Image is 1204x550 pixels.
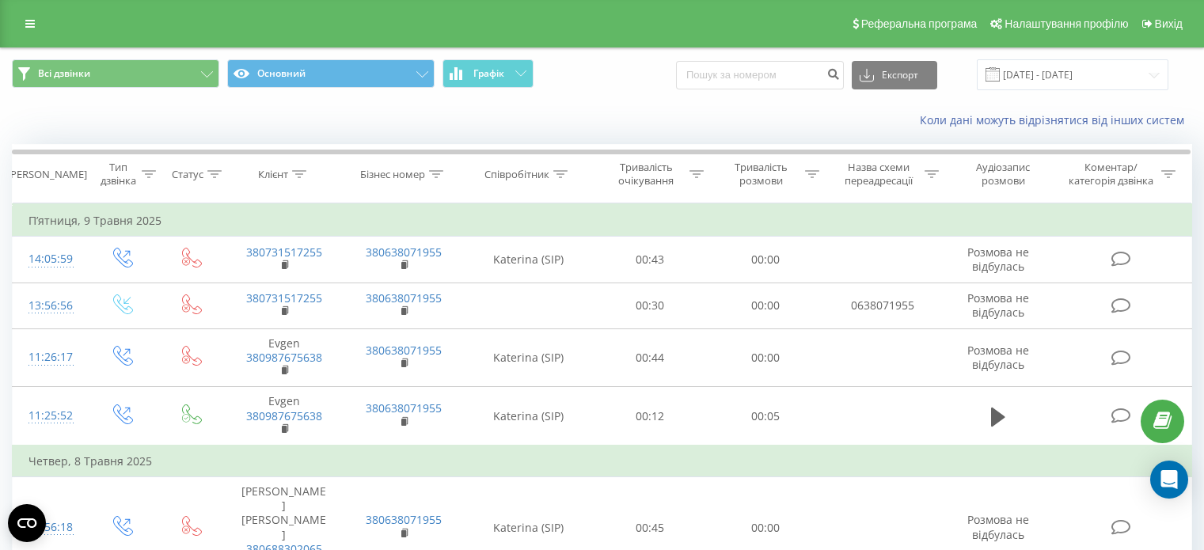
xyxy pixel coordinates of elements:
[28,512,70,543] div: 12:56:18
[593,387,708,446] td: 00:12
[366,512,442,527] a: 380638071955
[822,283,942,328] td: 0638071955
[224,387,344,446] td: Evgen
[593,237,708,283] td: 00:43
[967,245,1029,274] span: Розмова не відбулась
[967,343,1029,372] span: Розмова не відбулась
[12,59,219,88] button: Всі дзвінки
[38,67,90,80] span: Всі дзвінки
[484,168,549,181] div: Співробітник
[837,161,921,188] div: Назва схеми переадресації
[1150,461,1188,499] div: Open Intercom Messenger
[464,237,593,283] td: Katerina (SIP)
[366,245,442,260] a: 380638071955
[1005,17,1128,30] span: Налаштування профілю
[172,168,203,181] div: Статус
[861,17,978,30] span: Реферальна програма
[13,446,1192,477] td: Четвер, 8 Травня 2025
[722,161,801,188] div: Тривалість розмови
[442,59,534,88] button: Графік
[246,290,322,305] a: 380731517255
[8,504,46,542] button: Open CMP widget
[464,328,593,387] td: Katerina (SIP)
[28,400,70,431] div: 11:25:52
[957,161,1050,188] div: Аудіозапис розмови
[28,290,70,321] div: 13:56:56
[593,328,708,387] td: 00:44
[852,61,937,89] button: Експорт
[967,290,1029,320] span: Розмова не відбулась
[708,328,822,387] td: 00:00
[708,387,822,446] td: 00:05
[366,290,442,305] a: 380638071955
[366,400,442,415] a: 380638071955
[13,205,1192,237] td: П’ятниця, 9 Травня 2025
[28,244,70,275] div: 14:05:59
[1155,17,1183,30] span: Вихід
[464,387,593,446] td: Katerina (SIP)
[473,68,504,79] span: Графік
[1065,161,1157,188] div: Коментар/категорія дзвінка
[708,283,822,328] td: 00:00
[676,61,844,89] input: Пошук за номером
[967,512,1029,541] span: Розмова не відбулась
[28,342,70,373] div: 11:26:17
[920,112,1192,127] a: Коли дані можуть відрізнятися вiд інших систем
[366,343,442,358] a: 380638071955
[246,350,322,365] a: 380987675638
[708,237,822,283] td: 00:00
[100,161,137,188] div: Тип дзвінка
[360,168,425,181] div: Бізнес номер
[607,161,686,188] div: Тривалість очікування
[258,168,288,181] div: Клієнт
[227,59,435,88] button: Основний
[246,245,322,260] a: 380731517255
[593,283,708,328] td: 00:30
[7,168,87,181] div: [PERSON_NAME]
[246,408,322,423] a: 380987675638
[224,328,344,387] td: Evgen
